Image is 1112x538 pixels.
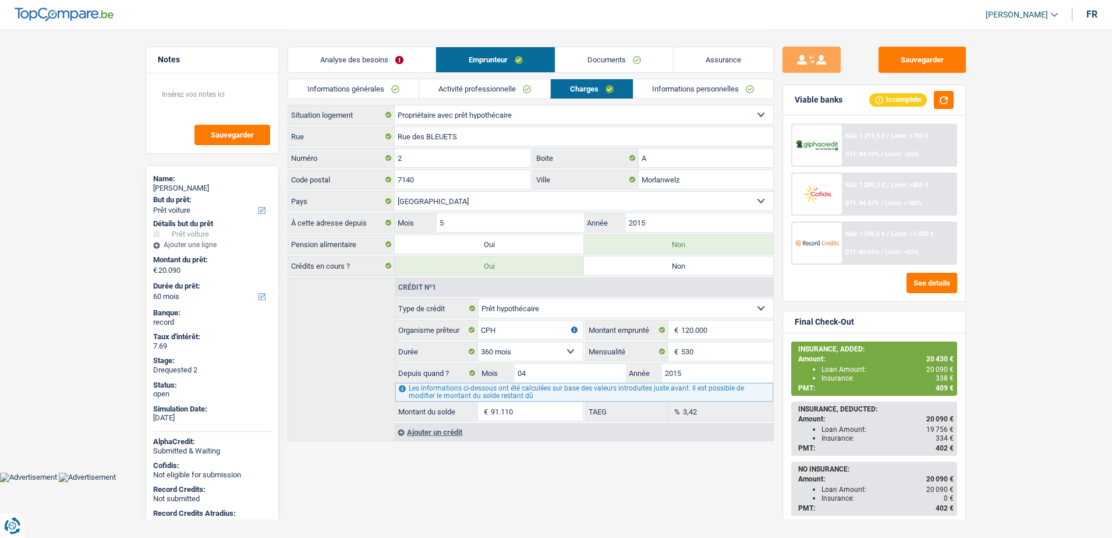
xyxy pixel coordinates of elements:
[584,235,773,254] label: Non
[936,384,954,392] span: 409 €
[288,213,395,232] label: À cette adresse depuis
[879,47,966,73] button: Sauvegarder
[795,139,838,152] img: AlphaCredit
[936,444,954,452] span: 402 €
[586,321,668,339] label: Montant emprunté
[395,213,436,232] label: Mois
[153,509,271,518] div: Record Credits Atradius:
[821,426,954,434] div: Loan Amount:
[662,364,773,382] input: AAAA
[926,426,954,434] span: 19 756 €
[926,415,954,423] span: 20 090 €
[926,365,954,374] span: 20 090 €
[584,256,773,275] label: Non
[153,356,271,365] div: Stage:
[798,475,954,483] div: Amount:
[976,5,1058,24] a: [PERSON_NAME]
[153,405,271,414] div: Simulation Date:
[821,374,954,382] div: Insurance:
[798,444,954,452] div: PMT:
[153,318,271,327] div: record
[15,8,114,22] img: TopCompare Logo
[795,95,842,105] div: Viable banks
[798,465,954,473] div: NO INSURANCE:
[674,47,773,72] a: Assurance
[845,150,879,158] span: DTI: 44.13%
[395,299,479,318] label: Type de crédit
[153,413,271,423] div: [DATE]
[478,402,491,421] span: €
[885,248,919,256] span: Limit: <65%
[798,405,954,413] div: INSURANCE, DEDUCTED:
[288,127,395,146] label: Rue
[798,504,954,512] div: PMT:
[845,132,885,140] span: NAI: 1 217,5 €
[153,365,271,375] div: Drequested 2
[845,199,879,207] span: DTI: 44.51%
[153,282,269,291] label: Durée du prêt:
[153,266,157,275] span: €
[821,494,954,502] div: Insurance:
[936,504,954,512] span: 402 €
[419,79,550,99] a: Activité professionnelle
[153,381,271,390] div: Status:
[891,230,934,238] span: Limit: >1.033 €
[906,273,957,293] button: See details
[395,321,478,339] label: Organisme prêteur
[798,384,954,392] div: PMT:
[153,184,271,193] div: [PERSON_NAME]
[153,174,271,184] div: Name:
[153,195,269,205] label: But du prêt:
[821,365,954,374] div: Loan Amount:
[887,132,889,140] span: /
[881,150,883,158] span: /
[515,364,626,382] input: MM
[533,170,639,189] label: Ville
[395,402,478,421] label: Montant du solde
[936,374,954,382] span: 338 €
[869,93,927,106] div: Incomplete
[821,434,954,442] div: Insurance:
[153,470,271,480] div: Not eligible for submission
[891,181,929,189] span: Limit: >800 €
[668,402,683,421] span: %
[288,106,395,124] label: Situation logement
[288,170,395,189] label: Code postal
[926,475,954,483] span: 20 090 €
[153,446,271,456] div: Submitted & Waiting
[626,213,773,232] input: AAAA
[288,235,395,254] label: Pension alimentaire
[845,248,879,256] span: DTI: 40.65%
[153,241,271,249] div: Ajouter une ligne
[153,332,271,342] div: Taux d'intérêt:
[153,255,269,265] label: Montant du prêt:
[798,345,954,353] div: INSURANCE, ADDED:
[153,461,271,470] div: Cofidis:
[881,248,883,256] span: /
[395,284,439,291] div: Crédit nº1
[986,10,1048,20] span: [PERSON_NAME]
[798,415,954,423] div: Amount:
[586,342,668,361] label: Mensualité
[926,355,954,363] span: 20 430 €
[153,219,271,228] div: Détails but du prêt
[891,132,929,140] span: Limit: >750 €
[798,355,954,363] div: Amount:
[436,47,554,72] a: Emprunteur
[395,423,773,441] div: Ajouter un crédit
[395,383,773,402] div: Les informations ci-dessous ont été calculées sur base des valeurs introduites juste avant. Il es...
[821,486,954,494] div: Loan Amount:
[153,437,271,446] div: AlphaCredit:
[555,47,673,72] a: Documents
[158,55,267,65] h5: Notes
[584,213,625,232] label: Année
[288,79,419,99] a: Informations générales
[887,230,889,238] span: /
[194,125,270,145] button: Sauvegarder
[885,199,922,207] span: Limit: <100%
[1086,9,1097,20] div: fr
[211,131,254,139] span: Sauvegarder
[153,485,271,494] div: Record Credits:
[887,181,889,189] span: /
[551,79,633,99] a: Charges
